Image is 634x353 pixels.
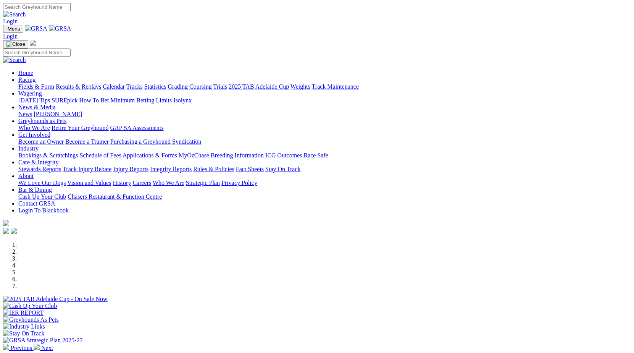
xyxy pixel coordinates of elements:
[3,3,71,11] input: Search
[3,344,9,350] img: chevron-left-pager-white.svg
[68,193,162,200] a: Chasers Restaurant & Function Centre
[3,40,28,49] button: Toggle navigation
[3,296,108,303] img: 2025 TAB Adelaide Cup - On Sale Now
[49,25,71,32] img: GRSA
[18,104,56,110] a: News & Media
[18,76,35,83] a: Racing
[65,138,109,145] a: Become a Trainer
[113,166,148,172] a: Injury Reports
[3,33,18,39] a: Login
[18,138,64,145] a: Become an Owner
[18,145,39,152] a: Industry
[3,303,57,309] img: Cash Up Your Club
[123,152,177,159] a: Applications & Forms
[18,207,69,214] a: Login To Blackbook
[34,111,82,117] a: [PERSON_NAME]
[79,152,121,159] a: Schedule of Fees
[150,166,192,172] a: Integrity Reports
[67,180,111,186] a: Vision and Values
[18,152,631,159] div: Industry
[18,97,50,104] a: [DATE] Tips
[18,173,34,179] a: About
[3,337,82,344] img: GRSA Strategic Plan 2025-27
[144,83,166,90] a: Statistics
[172,138,201,145] a: Syndication
[18,111,631,118] div: News & Media
[265,152,302,159] a: ICG Outcomes
[18,152,78,159] a: Bookings & Scratchings
[6,41,25,47] img: Close
[11,345,32,351] span: Previous
[3,49,71,57] input: Search
[3,11,26,18] img: Search
[18,111,32,117] a: News
[52,125,109,131] a: Retire Your Greyhound
[3,228,9,234] img: facebook.svg
[3,309,44,316] img: IER REPORT
[34,345,53,351] a: Next
[41,345,53,351] span: Next
[193,166,234,172] a: Rules & Policies
[18,200,55,207] a: Contact GRSA
[18,83,54,90] a: Fields & Form
[18,166,61,172] a: Stewards Reports
[25,25,47,32] img: GRSA
[213,83,227,90] a: Trials
[18,180,66,186] a: We Love Our Dogs
[34,344,40,350] img: chevron-right-pager-white.svg
[290,83,310,90] a: Weights
[3,345,34,351] a: Previous
[303,152,328,159] a: Race Safe
[18,138,631,145] div: Get Involved
[153,180,184,186] a: Who We Are
[110,138,171,145] a: Purchasing a Greyhound
[3,57,26,63] img: Search
[18,90,42,97] a: Wagering
[18,180,631,186] div: About
[79,97,109,104] a: How To Bet
[52,97,77,104] a: SUREpick
[168,83,188,90] a: Grading
[3,316,59,323] img: Greyhounds As Pets
[18,118,66,124] a: Greyhounds as Pets
[18,125,50,131] a: Who We Are
[3,18,18,24] a: Login
[189,83,212,90] a: Coursing
[110,97,172,104] a: Minimum Betting Limits
[173,97,192,104] a: Isolynx
[132,180,151,186] a: Careers
[236,166,264,172] a: Fact Sheets
[3,25,23,33] button: Toggle navigation
[30,40,36,46] img: logo-grsa-white.png
[18,125,631,131] div: Greyhounds as Pets
[56,83,101,90] a: Results & Replays
[18,97,631,104] div: Wagering
[229,83,289,90] a: 2025 TAB Adelaide Cup
[3,330,44,337] img: Stay On Track
[8,26,20,32] span: Menu
[18,70,33,76] a: Home
[312,83,359,90] a: Track Maintenance
[110,125,164,131] a: GAP SA Assessments
[3,220,9,226] img: logo-grsa-white.png
[18,193,66,200] a: Cash Up Your Club
[18,166,631,173] div: Care & Integrity
[265,166,300,172] a: Stay On Track
[3,323,45,330] img: Industry Links
[18,193,631,200] div: Bar & Dining
[18,186,52,193] a: Bar & Dining
[113,180,131,186] a: History
[211,152,264,159] a: Breeding Information
[18,159,59,165] a: Care & Integrity
[18,131,50,138] a: Get Involved
[103,83,125,90] a: Calendar
[18,83,631,90] div: Racing
[186,180,220,186] a: Strategic Plan
[221,180,257,186] a: Privacy Policy
[63,166,111,172] a: Track Injury Rebate
[11,228,17,234] img: twitter.svg
[179,152,209,159] a: MyOzChase
[126,83,143,90] a: Tracks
